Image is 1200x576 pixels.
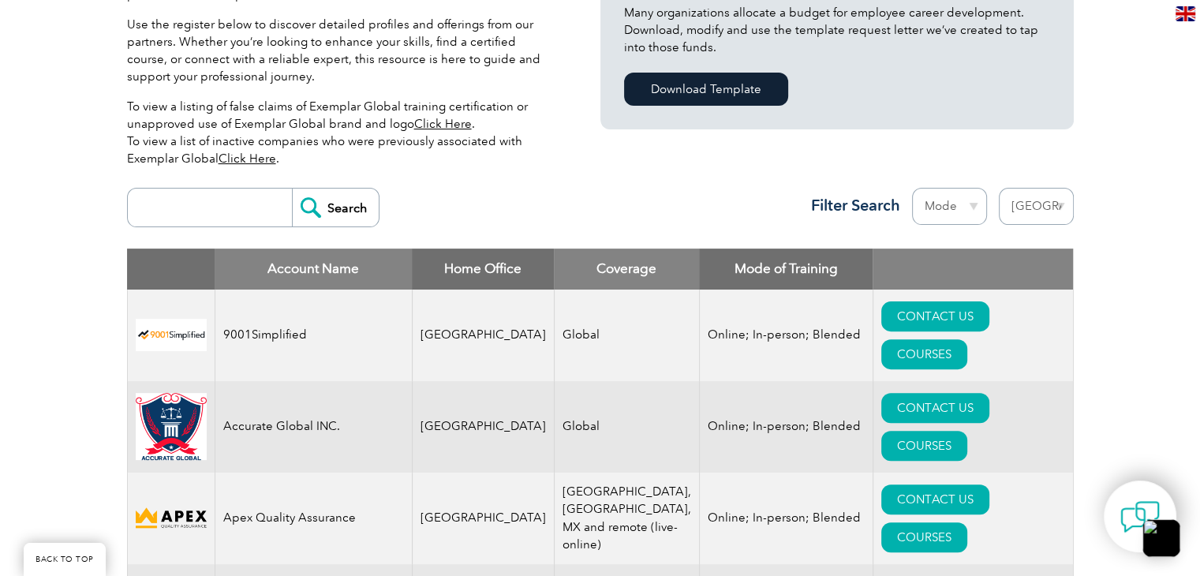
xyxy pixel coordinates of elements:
a: Download Template [624,73,788,106]
img: a034a1f6-3919-f011-998a-0022489685a1-logo.png [136,393,207,461]
input: Search [292,189,379,226]
a: BACK TO TOP [24,543,106,576]
td: [GEOGRAPHIC_DATA] [412,381,554,473]
th: Home Office: activate to sort column ascending [412,249,554,290]
a: CONTACT US [881,301,989,331]
img: en [1176,6,1195,21]
td: Apex Quality Assurance [215,473,412,564]
p: Many organizations allocate a budget for employee career development. Download, modify and use th... [624,4,1050,56]
td: [GEOGRAPHIC_DATA] [412,290,554,381]
th: Mode of Training: activate to sort column ascending [699,249,873,290]
td: Online; In-person; Blended [699,473,873,564]
a: COURSES [881,339,967,369]
td: 9001Simplified [215,290,412,381]
th: Account Name: activate to sort column descending [215,249,412,290]
td: Online; In-person; Blended [699,290,873,381]
p: Use the register below to discover detailed profiles and offerings from our partners. Whether you... [127,16,553,85]
td: Online; In-person; Blended [699,381,873,473]
a: CONTACT US [881,393,989,423]
a: COURSES [881,431,967,461]
a: CONTACT US [881,484,989,514]
p: To view a listing of false claims of Exemplar Global training certification or unapproved use of ... [127,98,553,167]
h3: Filter Search [802,196,900,215]
td: [GEOGRAPHIC_DATA], [GEOGRAPHIC_DATA], MX and remote (live-online) [554,473,699,564]
img: contact-chat.png [1120,497,1160,537]
a: Click Here [414,117,472,131]
td: Accurate Global INC. [215,381,412,473]
td: [GEOGRAPHIC_DATA] [412,473,554,564]
img: 37c9c059-616f-eb11-a812-002248153038-logo.png [136,319,207,351]
img: cdfe6d45-392f-f011-8c4d-000d3ad1ee32-logo.png [136,505,207,531]
th: Coverage: activate to sort column ascending [554,249,699,290]
th: : activate to sort column ascending [873,249,1073,290]
td: Global [554,290,699,381]
a: COURSES [881,522,967,552]
a: Click Here [219,151,276,166]
td: Global [554,381,699,473]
